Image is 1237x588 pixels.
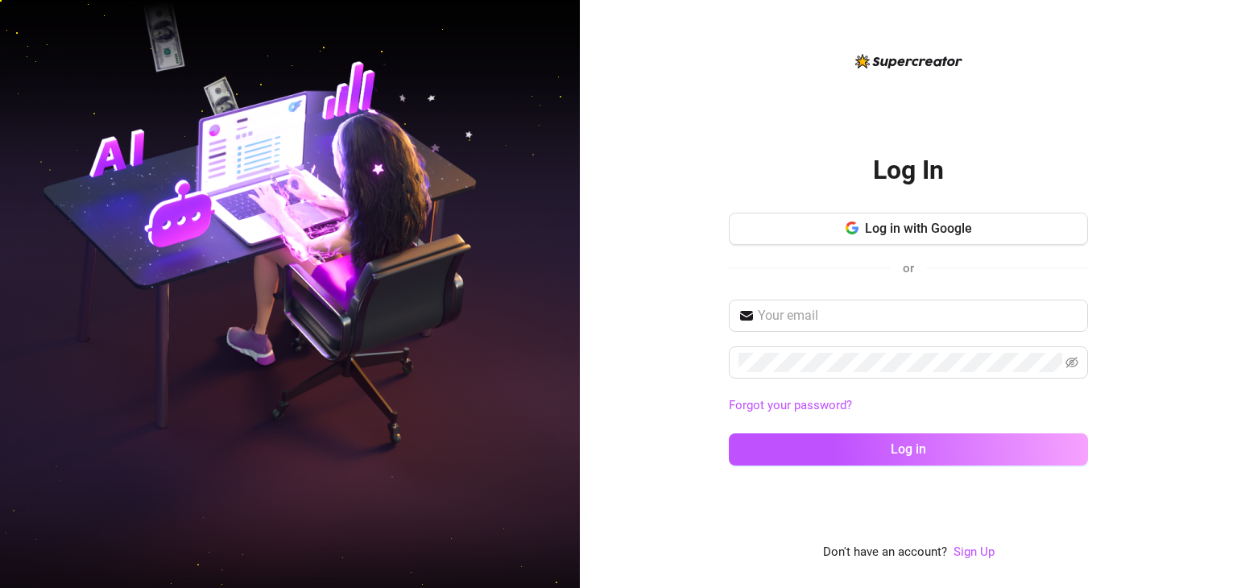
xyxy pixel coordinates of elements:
a: Forgot your password? [729,396,1088,416]
h2: Log In [873,154,944,187]
span: or [903,261,914,275]
a: Sign Up [954,543,995,562]
a: Sign Up [954,545,995,559]
a: Forgot your password? [729,398,852,412]
button: Log in with Google [729,213,1088,245]
span: Don't have an account? [823,543,947,562]
img: logo-BBDzfeDw.svg [855,54,962,68]
span: Log in with Google [865,221,972,236]
span: eye-invisible [1065,356,1078,369]
span: Log in [891,441,926,457]
button: Log in [729,433,1088,466]
input: Your email [758,306,1078,325]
